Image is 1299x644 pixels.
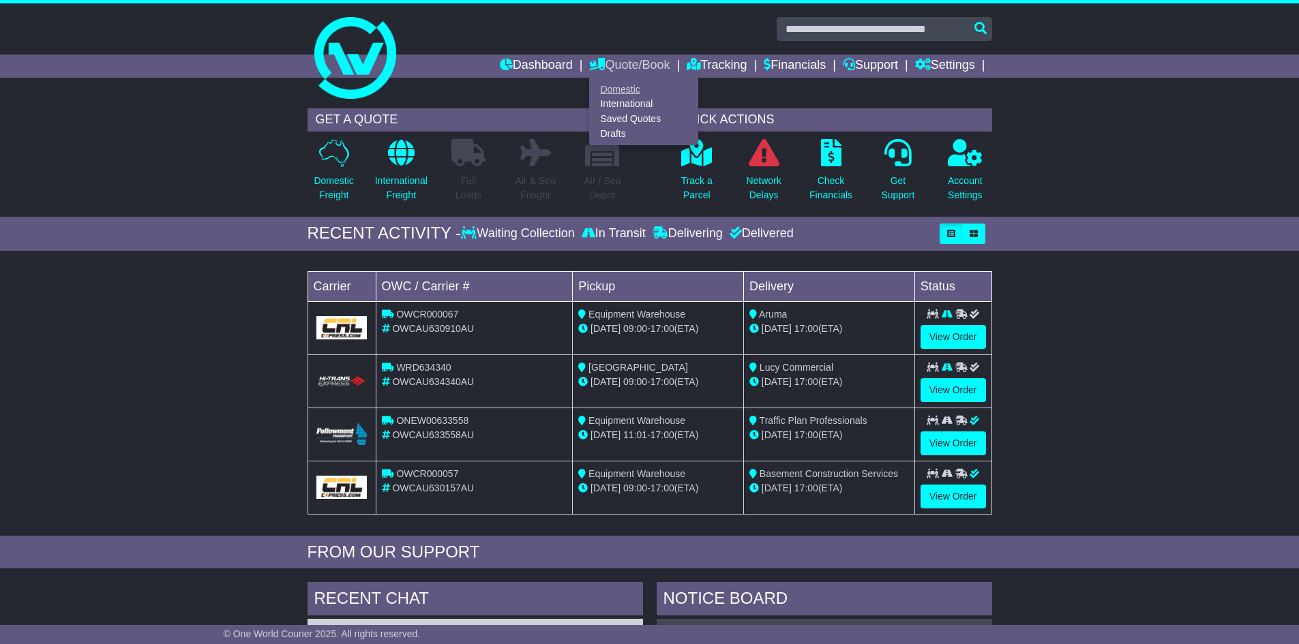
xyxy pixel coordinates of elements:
[749,428,909,442] div: (ETA)
[651,429,674,440] span: 17:00
[588,309,685,320] span: Equipment Warehouse
[308,582,643,619] div: RECENT CHAT
[947,138,983,210] a: AccountSettings
[316,476,368,499] img: GetCarrierServiceLogo
[762,482,792,493] span: [DATE]
[764,55,826,78] a: Financials
[760,468,898,479] span: Basement Construction Services
[794,323,818,334] span: 17:00
[224,628,421,639] span: © One World Courier 2025. All rights reserved.
[914,271,991,301] td: Status
[308,542,992,562] div: FROM OUR SUPPORT
[589,55,670,78] a: Quote/Book
[316,316,368,339] img: GetCarrierServiceLogo
[392,429,474,440] span: OWCAU633558AU
[843,55,898,78] a: Support
[578,375,738,389] div: - (ETA)
[589,78,698,145] div: Quote/Book
[762,429,792,440] span: [DATE]
[651,376,674,387] span: 17:00
[809,174,852,202] p: Check Financials
[573,271,744,301] td: Pickup
[921,378,986,402] a: View Order
[316,375,368,388] img: HiTrans.png
[590,97,698,112] a: International
[726,226,794,241] div: Delivered
[809,138,853,210] a: CheckFinancials
[794,482,818,493] span: 17:00
[687,55,747,78] a: Tracking
[578,481,738,495] div: - (ETA)
[762,323,792,334] span: [DATE]
[921,485,986,508] a: View Order
[657,582,992,619] div: NOTICE BOARD
[762,376,792,387] span: [DATE]
[375,174,428,202] p: International Freight
[316,423,368,446] img: Followmont_Transport.png
[623,376,647,387] span: 09:00
[584,174,621,202] p: Air / Sea Depot
[591,482,621,493] span: [DATE]
[590,126,698,141] a: Drafts
[308,108,629,132] div: GET A QUOTE
[759,309,787,320] span: Aruma
[948,174,983,202] p: Account Settings
[749,322,909,336] div: (ETA)
[590,82,698,97] a: Domestic
[649,226,726,241] div: Delivering
[915,55,975,78] a: Settings
[880,138,915,210] a: GetSupport
[746,174,781,202] p: Network Delays
[651,482,674,493] span: 17:00
[314,174,353,202] p: Domestic Freight
[392,482,474,493] span: OWCAU630157AU
[396,468,458,479] span: OWCR000057
[308,224,462,243] div: RECENT ACTIVITY -
[743,271,914,301] td: Delivery
[578,226,649,241] div: In Transit
[591,323,621,334] span: [DATE]
[396,362,451,373] span: WRD634340
[760,415,867,426] span: Traffic Plan Professionals
[760,362,833,373] span: Lucy Commercial
[578,322,738,336] div: - (ETA)
[921,431,986,455] a: View Order
[749,375,909,389] div: (ETA)
[588,362,688,373] span: [GEOGRAPHIC_DATA]
[516,174,556,202] p: Air & Sea Freight
[681,174,713,202] p: Track a Parcel
[921,325,986,349] a: View Order
[623,429,647,440] span: 11:01
[376,271,573,301] td: OWC / Carrier #
[588,415,685,426] span: Equipment Warehouse
[681,138,713,210] a: Track aParcel
[749,481,909,495] div: (ETA)
[461,226,578,241] div: Waiting Collection
[451,174,486,202] p: Full Loads
[374,138,428,210] a: InternationalFreight
[308,271,376,301] td: Carrier
[578,428,738,442] div: - (ETA)
[591,376,621,387] span: [DATE]
[651,323,674,334] span: 17:00
[623,323,647,334] span: 09:00
[500,55,573,78] a: Dashboard
[392,323,474,334] span: OWCAU630910AU
[396,415,468,426] span: ONEW00633558
[881,174,914,202] p: Get Support
[670,108,992,132] div: QUICK ACTIONS
[590,112,698,127] a: Saved Quotes
[623,482,647,493] span: 09:00
[588,468,685,479] span: Equipment Warehouse
[392,376,474,387] span: OWCAU634340AU
[396,309,458,320] span: OWCR000067
[313,138,354,210] a: DomesticFreight
[794,376,818,387] span: 17:00
[794,429,818,440] span: 17:00
[591,429,621,440] span: [DATE]
[745,138,781,210] a: NetworkDelays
